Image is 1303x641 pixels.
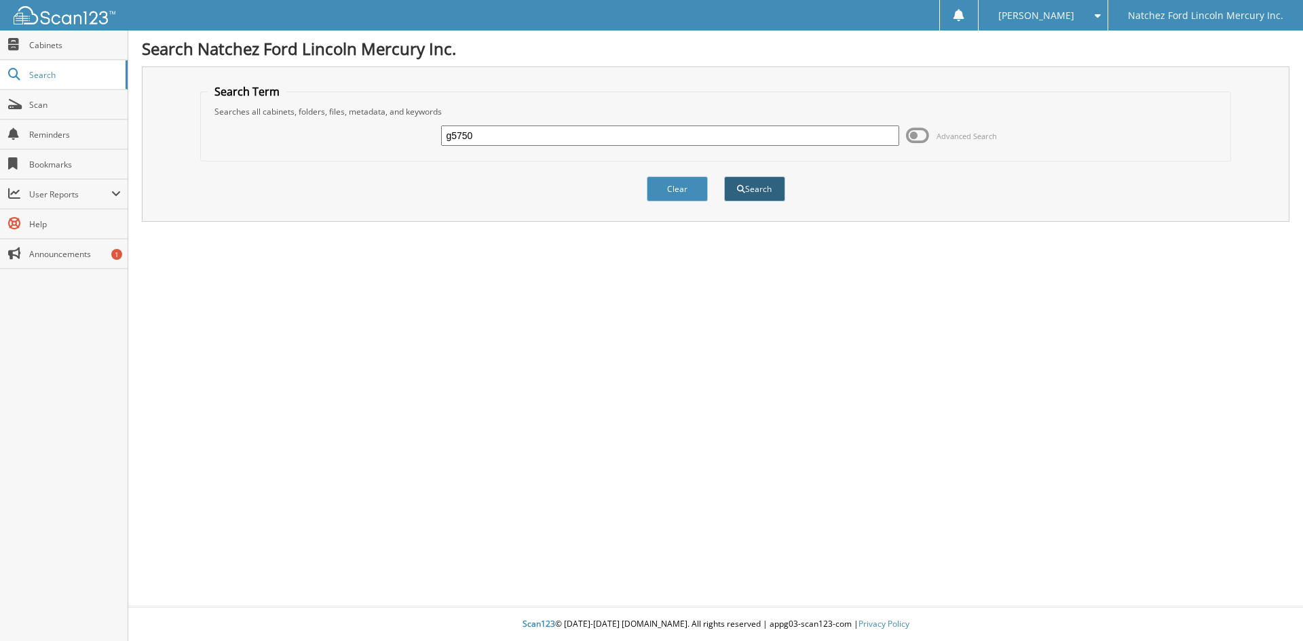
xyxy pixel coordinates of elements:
img: scan123-logo-white.svg [14,6,115,24]
button: Clear [647,176,708,201]
button: Search [724,176,785,201]
span: [PERSON_NAME] [998,12,1074,20]
div: Searches all cabinets, folders, files, metadata, and keywords [208,106,1224,117]
span: Help [29,218,121,230]
span: Reminders [29,129,121,140]
span: Announcements [29,248,121,260]
span: User Reports [29,189,111,200]
span: Cabinets [29,39,121,51]
span: Search [29,69,119,81]
span: Natchez Ford Lincoln Mercury Inc. [1128,12,1283,20]
h1: Search Natchez Ford Lincoln Mercury Inc. [142,37,1289,60]
a: Privacy Policy [858,618,909,629]
span: Scan123 [523,618,555,629]
div: © [DATE]-[DATE] [DOMAIN_NAME]. All rights reserved | appg03-scan123-com | [128,608,1303,641]
div: 1 [111,249,122,260]
span: Advanced Search [937,131,997,141]
legend: Search Term [208,84,286,99]
span: Scan [29,99,121,111]
span: Bookmarks [29,159,121,170]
